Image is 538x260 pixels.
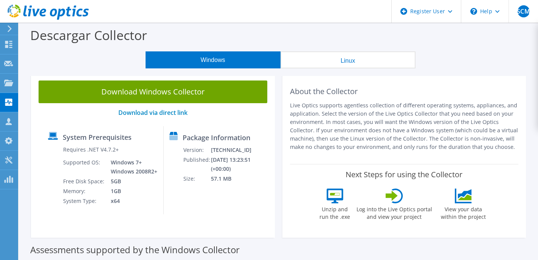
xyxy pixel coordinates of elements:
td: Windows 7+ Windows 2008R2+ [105,158,158,176]
td: Supported OS: [63,158,105,176]
label: Log into the Live Optics portal and view your project [356,203,433,221]
p: Live Optics supports agentless collection of different operating systems, appliances, and applica... [290,101,519,151]
label: System Prerequisites [63,133,132,141]
button: Windows [146,51,281,68]
label: Descargar Collector [30,26,147,44]
label: Unzip and run the .exe [318,203,352,221]
td: 5GB [105,176,158,186]
h2: About the Collector [290,87,519,96]
td: 1GB [105,186,158,196]
td: System Type: [63,196,105,206]
svg: \n [470,8,477,15]
td: [DATE] 13:23:51 (+00:00) [211,155,271,174]
a: Download Windows Collector [39,80,267,103]
a: Download via direct link [118,108,188,117]
td: Memory: [63,186,105,196]
label: View your data within the project [436,203,491,221]
label: Next Steps for using the Collector [346,170,462,179]
label: Requires .NET V4.7.2+ [63,146,119,153]
button: Linux [281,51,416,68]
label: Assessments supported by the Windows Collector [30,246,240,254]
label: Package Information [183,134,250,141]
span: SCM [518,5,530,17]
td: [TECHNICAL_ID] [211,145,271,155]
td: x64 [105,196,158,206]
td: Published: [183,155,211,174]
td: Size: [183,174,211,184]
td: Free Disk Space: [63,176,105,186]
td: Version: [183,145,211,155]
td: 57.1 MB [211,174,271,184]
